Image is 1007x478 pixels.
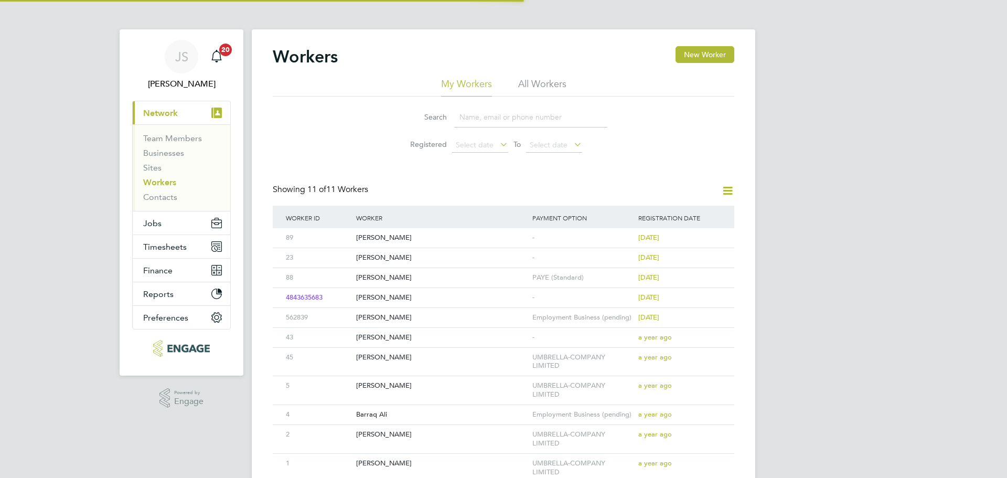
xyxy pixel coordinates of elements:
[132,340,231,357] a: Go to home page
[638,459,672,468] span: a year ago
[159,388,204,408] a: Powered byEngage
[132,40,231,90] a: JS[PERSON_NAME]
[143,265,173,275] span: Finance
[638,410,672,419] span: a year ago
[530,268,636,288] div: PAYE (Standard)
[283,268,724,277] a: 88[PERSON_NAME]PAYE (Standard)[DATE]
[638,253,659,262] span: [DATE]
[143,163,162,173] a: Sites
[638,430,672,439] span: a year ago
[518,78,566,97] li: All Workers
[283,228,724,237] a: 89[PERSON_NAME]-[DATE]
[283,453,724,462] a: 1[PERSON_NAME]UMBRELLA-COMPANY LIMITEDa year ago
[530,140,567,150] span: Select date
[510,137,524,151] span: To
[353,328,530,347] div: [PERSON_NAME]
[143,148,184,158] a: Businesses
[283,288,724,296] a: 4843635683 [PERSON_NAME]-[DATE]
[454,107,607,128] input: Name, email or phone number
[441,78,492,97] li: My Workers
[283,228,353,248] div: 89
[353,206,530,230] div: Worker
[143,313,188,323] span: Preferences
[353,376,530,396] div: [PERSON_NAME]
[530,228,636,248] div: -
[307,184,326,195] span: 11 of
[636,206,724,230] div: Registration Date
[353,405,530,424] div: Barraq Ali
[283,248,353,268] div: 23
[283,405,724,413] a: 4Barraq AliEmployment Business (pending)a year ago
[286,293,323,302] span: 4843635683
[283,424,724,433] a: 2[PERSON_NAME]UMBRELLA-COMPANY LIMITEDa year ago
[283,327,724,336] a: 43[PERSON_NAME]-a year ago
[353,268,530,288] div: [PERSON_NAME]
[638,333,672,342] span: a year ago
[143,289,174,299] span: Reports
[530,425,636,453] div: UMBRELLA-COMPANY LIMITED
[638,293,659,302] span: [DATE]
[353,248,530,268] div: [PERSON_NAME]
[132,78,231,90] span: Jake Smith
[175,50,188,63] span: JS
[400,112,447,122] label: Search
[174,388,203,397] span: Powered by
[283,308,353,327] div: 562839
[133,306,230,329] button: Preferences
[273,184,370,195] div: Showing
[143,108,178,118] span: Network
[400,140,447,149] label: Registered
[133,259,230,282] button: Finance
[153,340,209,357] img: provision-recruitment-logo-retina.png
[530,308,636,327] div: Employment Business (pending)
[530,328,636,347] div: -
[133,235,230,258] button: Timesheets
[283,348,353,367] div: 45
[133,211,230,235] button: Jobs
[143,192,177,202] a: Contacts
[143,218,162,228] span: Jobs
[530,405,636,424] div: Employment Business (pending)
[530,206,636,230] div: Payment Option
[530,248,636,268] div: -
[638,313,659,322] span: [DATE]
[456,140,494,150] span: Select date
[530,288,636,307] div: -
[638,381,672,390] span: a year ago
[133,101,230,124] button: Network
[120,29,243,376] nav: Main navigation
[174,397,203,406] span: Engage
[283,425,353,444] div: 2
[283,405,353,424] div: 4
[283,328,353,347] div: 43
[638,273,659,282] span: [DATE]
[273,46,338,67] h2: Workers
[143,133,202,143] a: Team Members
[353,308,530,327] div: [PERSON_NAME]
[143,177,176,187] a: Workers
[353,454,530,473] div: [PERSON_NAME]
[133,124,230,211] div: Network
[638,233,659,242] span: [DATE]
[353,348,530,367] div: [PERSON_NAME]
[283,454,353,473] div: 1
[353,288,530,307] div: [PERSON_NAME]
[283,248,724,257] a: 23[PERSON_NAME]-[DATE]
[143,242,187,252] span: Timesheets
[353,425,530,444] div: [PERSON_NAME]
[206,40,227,73] a: 20
[283,206,353,230] div: Worker ID
[283,376,724,385] a: 5[PERSON_NAME]UMBRELLA-COMPANY LIMITEDa year ago
[676,46,734,63] button: New Worker
[219,44,232,56] span: 20
[530,348,636,376] div: UMBRELLA-COMPANY LIMITED
[283,376,353,396] div: 5
[283,307,724,316] a: 562839[PERSON_NAME]Employment Business (pending)[DATE]
[283,268,353,288] div: 88
[307,184,368,195] span: 11 Workers
[133,282,230,305] button: Reports
[638,353,672,362] span: a year ago
[530,376,636,405] div: UMBRELLA-COMPANY LIMITED
[353,228,530,248] div: [PERSON_NAME]
[283,347,724,356] a: 45[PERSON_NAME]UMBRELLA-COMPANY LIMITEDa year ago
